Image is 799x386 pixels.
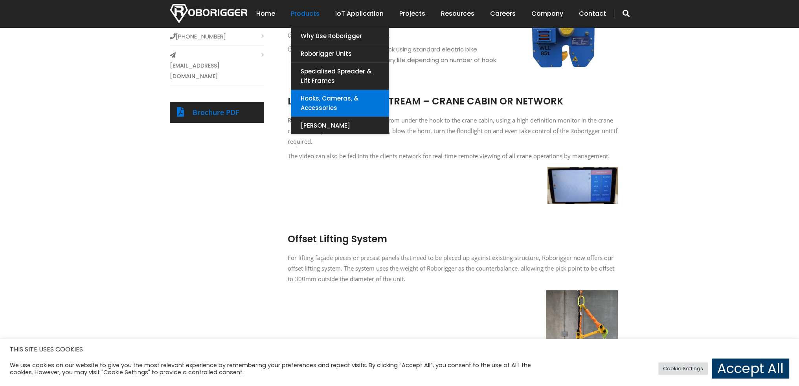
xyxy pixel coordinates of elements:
[193,108,239,117] a: Brochure PDF
[291,27,389,45] a: Why use Roborigger
[490,2,516,26] a: Careers
[288,151,618,161] p: The video can also be fed into the clients network for real-time remote viewing of all crane oper...
[579,2,606,26] a: Contact
[712,359,789,379] a: Accept All
[288,232,618,246] h2: Offset Lifting System
[335,2,384,26] a: IoT Application
[170,4,247,23] img: Nortech
[170,31,264,46] li: [PHONE_NUMBER]
[10,344,789,355] h5: THIS SITE USES COOKIES
[399,2,425,26] a: Projects
[658,362,708,375] a: Cookie Settings
[288,252,618,284] p: For lifting façade pieces or precast panels that need to be placed up against existing structure,...
[170,60,264,82] a: [EMAIL_ADDRESS][DOMAIN_NAME]
[291,63,389,90] a: Specialised Spreader & Lift Frames
[531,2,563,26] a: Company
[256,2,275,26] a: Home
[291,90,389,117] a: Hooks, Cameras, & Accessories
[288,44,618,76] li: Plug in replaceable battery pack using standard electric bike battery pack (2 to 5 day battery li...
[10,362,555,376] div: We use cookies on our website to give you the most relevant experience by remembering your prefer...
[291,2,320,26] a: Products
[288,115,618,147] p: Roborigger can deliver a live stream from under the hook to the crane cabin, using a high definit...
[441,2,474,26] a: Resources
[291,117,389,134] a: [PERSON_NAME]
[288,95,618,108] h2: LONG RANGE VIDEO STREAM – CRANE CABIN OR NETWORK
[291,45,389,62] a: Roborigger Units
